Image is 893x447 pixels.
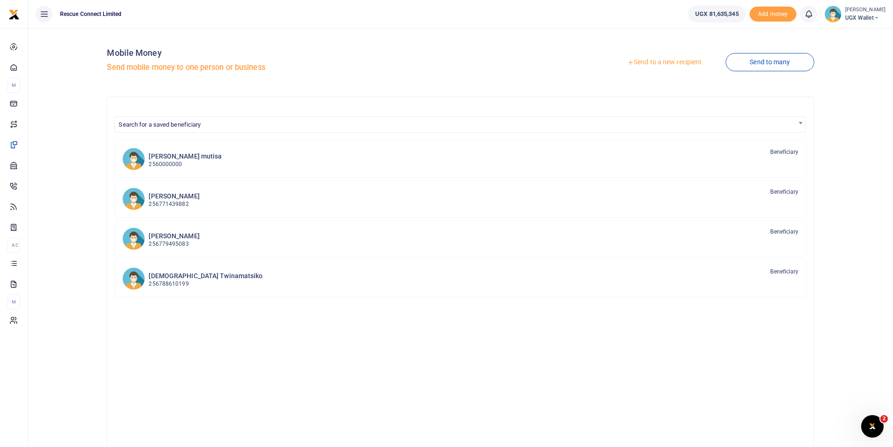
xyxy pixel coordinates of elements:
span: Rescue Connect Limited [56,10,125,18]
h6: [PERSON_NAME] [149,232,199,240]
img: PMm [122,148,145,170]
span: 2 [880,415,888,423]
span: UGX Wallet [845,14,885,22]
li: Ac [8,237,20,253]
li: M [8,294,20,310]
h6: [DEMOGRAPHIC_DATA] Twinamatsiko [149,272,263,280]
a: DT [DEMOGRAPHIC_DATA] Twinamatsiko 256788610199 Beneficiary [115,260,806,297]
li: M [8,77,20,93]
p: 256771439882 [149,200,199,209]
a: UGX 81,635,345 [688,6,745,23]
h6: [PERSON_NAME] [149,192,199,200]
iframe: Intercom live chat [861,415,884,438]
a: KM [PERSON_NAME] 256779495083 Beneficiary [115,220,806,258]
img: PN [122,188,145,210]
a: PMm [PERSON_NAME] mutisa 2560000000 Beneficiary [115,140,806,178]
span: Beneficiary [770,267,798,276]
span: Beneficiary [770,188,798,196]
span: Beneficiary [770,227,798,236]
h5: Send mobile money to one person or business [107,63,457,72]
li: Wallet ballance [684,6,749,23]
a: Add money [750,10,796,17]
h4: Mobile Money [107,48,457,58]
img: logo-small [8,9,20,20]
a: Send to a new recipient [603,54,726,71]
small: [PERSON_NAME] [845,6,885,14]
a: PN [PERSON_NAME] 256771439882 Beneficiary [115,180,806,218]
span: Search for a saved beneficiary [114,116,805,133]
p: 256788610199 [149,280,263,288]
p: 256779495083 [149,240,199,249]
img: DT [122,267,145,290]
span: Search for a saved beneficiary [119,121,201,128]
span: Add money [750,7,796,22]
img: KM [122,227,145,250]
img: profile-user [825,6,841,23]
span: UGX 81,635,345 [695,9,738,19]
span: Search for a saved beneficiary [115,117,805,131]
h6: [PERSON_NAME] mutisa [149,152,222,160]
a: profile-user [PERSON_NAME] UGX Wallet [825,6,885,23]
p: 2560000000 [149,160,222,169]
a: Send to many [726,53,814,71]
a: logo-small logo-large logo-large [8,10,20,17]
span: Beneficiary [770,148,798,156]
li: Toup your wallet [750,7,796,22]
